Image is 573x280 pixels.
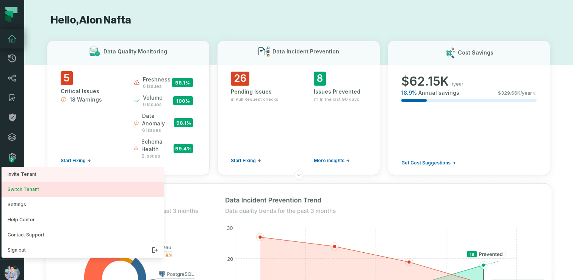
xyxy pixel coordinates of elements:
span: 0 issues [143,102,163,108]
span: freshness [143,76,171,83]
span: Get Cost Suggestions [401,160,451,166]
div: Pending Issues [231,88,283,95]
a: More insights [314,158,350,164]
button: Switch Tenant [2,182,164,197]
span: 18 Warnings [70,96,102,103]
span: 6 issues [142,127,174,133]
span: 99.4 % [174,144,193,153]
span: 5 [61,71,73,85]
span: data anomaly [142,112,174,127]
span: $ 62.15K [401,74,449,89]
span: /year [452,81,463,87]
h3: Cost Savings [458,49,493,56]
span: 98.1 % [174,118,193,127]
button: Data Quality Monitoring5Critical Issues18 WarningsStart Fixingfreshness6 issues98.1%volume0 issue... [47,41,210,175]
button: Sign out [2,242,164,258]
span: $ 329.66K /year [498,90,532,96]
button: Data Incident Prevention26Pending Issuesin Pull Request checksStart Fixing8Issues PreventedIn the... [217,41,380,175]
span: in Pull Request checks [231,96,279,102]
h1: Hello, Alon Nafta [47,14,550,27]
span: 18.9 % [401,89,417,97]
h3: Data Incident Prevention [272,48,339,55]
span: Start Fixing [61,158,86,164]
span: 26 [231,72,249,86]
button: Settings [2,197,164,212]
a: Get Cost Suggestions [401,160,456,166]
span: schema health [141,138,174,153]
span: 6 issues [143,83,171,89]
a: Invite Tenant [2,167,164,182]
span: Start Fixing [231,158,256,164]
span: 100 % [173,96,193,105]
div: Issues Prevented [314,88,366,95]
div: Critical Issues [61,88,120,95]
div: avatar of Alon Nafta [2,167,164,258]
button: Cost Savings$62.15K/year18.9%Annual savings$329.66K/yearGet Cost Suggestions [388,41,550,175]
span: Annual savings [418,89,459,97]
span: 98.1 % [172,78,193,87]
span: 2 issues [141,153,174,159]
span: More insights [314,158,344,164]
a: Contact Support [2,227,164,242]
a: Start Fixing [231,158,261,164]
a: Help Center [2,212,164,227]
span: 8 [314,72,326,86]
span: volume [143,94,163,102]
h3: Data Quality Monitoring [103,48,167,55]
span: In the last 90 days [320,96,359,102]
a: Start Fixing [61,158,91,164]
